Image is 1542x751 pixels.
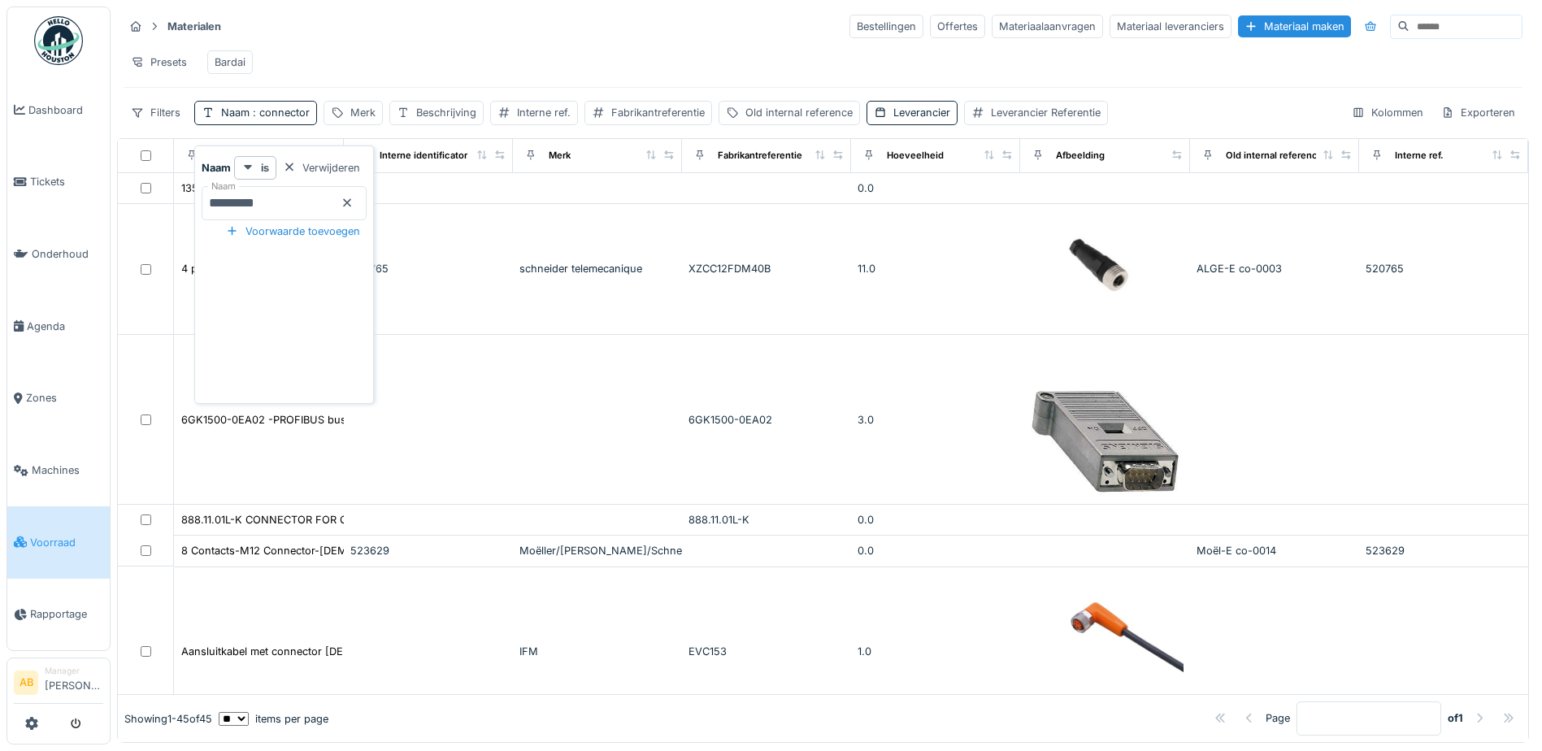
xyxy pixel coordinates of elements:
[202,160,231,176] strong: Naam
[350,261,506,276] div: 520765
[887,149,944,163] div: Hoeveelheid
[858,644,1014,659] div: 1.0
[1027,341,1183,497] img: 6GK1500-0EA02 -PROFIBUS bus connector
[276,157,367,179] div: Verwijderen
[181,512,425,527] div: 888.11.01L-K CONNECTOR FOR COIL U1 LED 24V
[1366,261,1522,276] div: 520765
[1226,149,1323,163] div: Old internal reference
[1056,149,1105,163] div: Afbeelding
[350,105,376,120] div: Merk
[611,105,705,120] div: Fabrikantreferentie
[688,512,845,527] div: 888.11.01L-K
[1395,149,1444,163] div: Interne ref.
[32,246,103,262] span: Onderhoud
[45,665,103,677] div: Manager
[208,180,239,193] label: Naam
[1027,574,1183,730] img: Aansluitkabel met connector female 2 METER EVC153
[219,710,328,726] div: items per page
[219,220,367,242] div: Voorwaarde toevoegen
[124,101,188,124] div: Filters
[416,105,476,120] div: Beschrijving
[181,412,400,428] div: 6GK1500-0EA02 -PROFIBUS bus connector
[893,105,950,120] div: Leverancier
[688,412,845,428] div: 6GK1500-0EA02
[181,180,317,196] div: 135DEG. CONNECTOR D20
[745,105,853,120] div: Old internal reference
[1266,710,1290,726] div: Page
[1027,211,1183,328] img: 4 pins vrouwelijke connector
[849,15,923,38] div: Bestellingen
[517,105,571,120] div: Interne ref.
[718,149,802,163] div: Fabrikantreferentie
[519,644,675,659] div: IFM
[215,54,245,70] div: Bardai
[1238,15,1351,37] div: Materiaal maken
[261,160,269,176] strong: is
[181,261,324,276] div: 4 pins vrouwelijke connector
[1366,543,1522,558] div: 523629
[688,644,845,659] div: EVC153
[930,15,985,38] div: Offertes
[34,16,83,65] img: Badge_color-CXgf-gQk.svg
[124,50,194,74] div: Presets
[32,462,103,478] span: Machines
[30,606,103,622] span: Rapportage
[1448,710,1463,726] strong: of 1
[30,535,103,550] span: Voorraad
[26,390,103,406] span: Zones
[858,412,1014,428] div: 3.0
[30,174,103,189] span: Tickets
[14,671,38,695] li: AB
[858,512,1014,527] div: 0.0
[858,180,1014,196] div: 0.0
[124,710,212,726] div: Showing 1 - 45 of 45
[858,261,1014,276] div: 11.0
[380,149,467,163] div: Interne identificator
[181,644,532,659] div: Aansluitkabel met connector [DEMOGRAPHIC_DATA] 2 METER EVC153
[28,102,103,118] span: Dashboard
[45,665,103,700] li: [PERSON_NAME]
[350,543,506,558] div: 523629
[992,15,1103,38] div: Materiaalaanvragen
[1197,261,1353,276] div: ALGE-E co-0003
[181,543,519,558] div: 8 Contacts-M12 Connector-[DEMOGRAPHIC_DATA], IP67, 713 Series
[161,19,228,34] strong: Materialen
[221,105,310,120] div: Naam
[1434,101,1522,124] div: Exporteren
[27,319,103,334] span: Agenda
[858,543,1014,558] div: 0.0
[1197,543,1353,558] div: Moël-E co-0014
[1344,101,1431,124] div: Kolommen
[519,261,675,276] div: schneider telemecanique
[1110,15,1231,38] div: Materiaal leveranciers
[549,149,571,163] div: Merk
[991,105,1101,120] div: Leverancier Referentie
[250,106,310,119] span: : connector
[519,543,675,558] div: Moëller/[PERSON_NAME]/Schneider/Telemecanique…
[688,261,845,276] div: XZCC12FDM40B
